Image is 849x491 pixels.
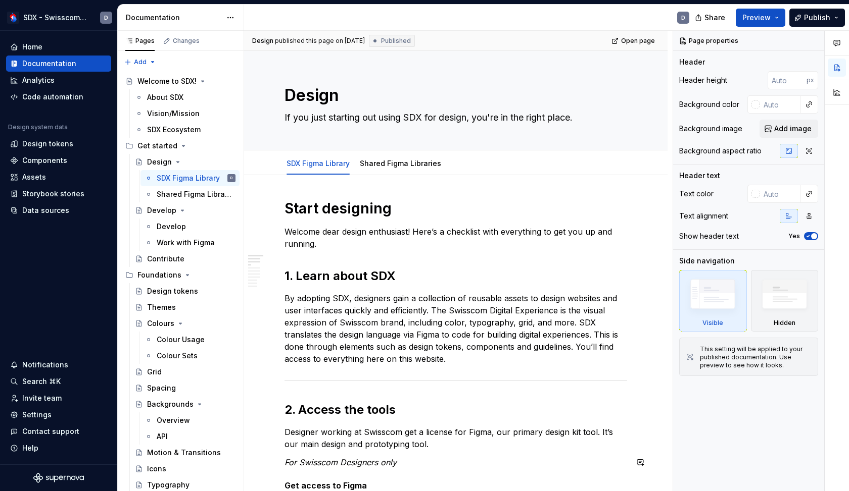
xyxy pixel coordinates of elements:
[742,13,771,23] span: Preview
[157,189,233,199] div: Shared Figma Libraries
[22,376,61,387] div: Search ⌘K
[22,92,83,102] div: Code automation
[230,173,232,183] div: D
[147,367,162,377] div: Grid
[774,319,795,327] div: Hidden
[702,319,723,327] div: Visible
[285,268,627,284] h2: 1. Learn about SDX
[679,270,747,332] div: Visible
[147,157,172,167] div: Design
[6,373,111,390] button: Search ⌘K
[22,360,68,370] div: Notifications
[131,445,240,461] a: Motion & Transitions
[22,393,62,403] div: Invite team
[140,235,240,251] a: Work with Figma
[2,7,115,28] button: SDX - Swisscom Digital ExperienceD
[679,211,728,221] div: Text alignment
[140,219,240,235] a: Develop
[147,205,176,215] div: Develop
[285,226,627,250] p: Welcome dear design enthusiast! Here’s a checklist with everything to get you up and running.
[381,37,411,45] span: Published
[157,335,205,345] div: Colour Usage
[22,59,76,69] div: Documentation
[22,75,55,85] div: Analytics
[157,173,220,183] div: SDX Figma Library
[282,83,625,107] textarea: Design
[22,42,42,52] div: Home
[760,185,800,203] input: Auto
[6,56,111,72] a: Documentation
[282,152,354,174] div: SDX Figma Library
[147,448,221,458] div: Motion & Transitions
[690,9,732,27] button: Share
[22,139,73,149] div: Design tokens
[679,99,739,110] div: Background color
[6,390,111,406] a: Invite team
[285,292,627,365] p: By adopting SDX, designers gain a collection of reusable assets to design websites and user inter...
[131,364,240,380] a: Grid
[147,125,201,135] div: SDX Ecosystem
[173,37,200,45] div: Changes
[804,13,830,23] span: Publish
[751,270,819,332] div: Hidden
[121,55,159,69] button: Add
[6,357,111,373] button: Notifications
[131,89,240,105] a: About SDX
[774,124,812,134] span: Add image
[121,73,240,89] a: Welcome to SDX!
[679,256,735,266] div: Side navigation
[7,12,19,24] img: fc0ed557-73b3-4f8f-bd58-0c7fdd7a87c5.png
[137,76,197,86] div: Welcome to SDX!
[147,399,194,409] div: Backgrounds
[134,58,147,66] span: Add
[6,440,111,456] button: Help
[700,345,812,369] div: This setting will be applied to your published documentation. Use preview to see how it looks.
[285,426,627,450] p: Designer working at Swisscom get a license for Figma, our primary design kit tool. It’s our main ...
[126,13,221,23] div: Documentation
[285,457,397,467] em: For Swisscom Designers only
[157,415,190,425] div: Overview
[282,110,625,126] textarea: If you just starting out using SDX for design, you're in the right place.
[125,37,155,45] div: Pages
[768,71,807,89] input: Auto
[22,443,38,453] div: Help
[252,37,273,45] span: Design
[22,155,67,166] div: Components
[140,412,240,428] a: Overview
[679,75,727,85] div: Header height
[147,383,176,393] div: Spacing
[6,407,111,423] a: Settings
[681,14,685,22] div: D
[131,299,240,315] a: Themes
[104,14,108,22] div: D
[22,172,46,182] div: Assets
[6,136,111,152] a: Design tokens
[704,13,725,23] span: Share
[147,92,183,102] div: About SDX
[147,302,176,312] div: Themes
[6,423,111,440] button: Contact support
[285,199,627,217] h1: Start designing
[736,9,785,27] button: Preview
[621,37,655,45] span: Open page
[140,186,240,202] a: Shared Figma Libraries
[131,202,240,219] a: Develop
[140,348,240,364] a: Colour Sets
[147,108,200,119] div: Vision/Mission
[679,57,705,67] div: Header
[131,396,240,412] a: Backgrounds
[807,76,814,84] p: px
[6,72,111,88] a: Analytics
[6,89,111,105] a: Code automation
[157,238,215,248] div: Work with Figma
[22,426,79,437] div: Contact support
[140,170,240,186] a: SDX Figma LibraryD
[157,431,168,442] div: API
[131,122,240,138] a: SDX Ecosystem
[131,315,240,332] a: Colours
[356,152,445,174] div: Shared Figma Libraries
[147,464,166,474] div: Icons
[760,95,800,114] input: Auto
[137,141,177,151] div: Get started
[147,480,190,490] div: Typography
